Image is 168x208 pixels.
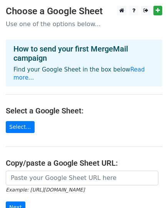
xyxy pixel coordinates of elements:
[6,121,35,133] a: Select...
[6,20,162,28] p: Use one of the options below...
[13,66,145,81] a: Read more...
[6,6,162,17] h3: Choose a Google Sheet
[6,171,158,185] input: Paste your Google Sheet URL here
[13,44,155,63] h4: How to send your first MergeMail campaign
[13,66,155,82] p: Find your Google Sheet in the box below
[6,106,162,115] h4: Select a Google Sheet:
[6,187,85,193] small: Example: [URL][DOMAIN_NAME]
[6,158,162,168] h4: Copy/paste a Google Sheet URL:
